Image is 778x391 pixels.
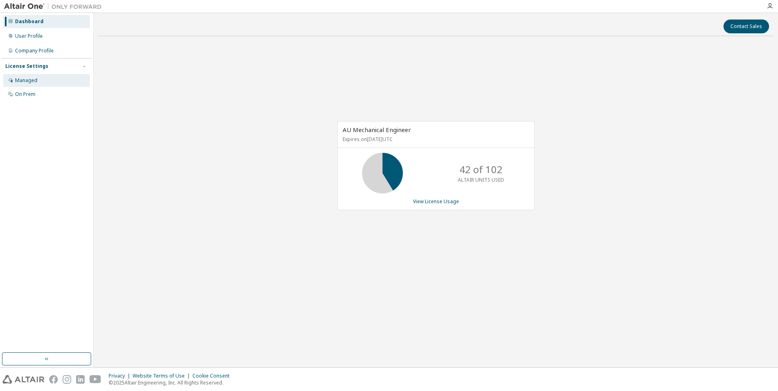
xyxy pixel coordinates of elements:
img: linkedin.svg [76,375,85,384]
button: Contact Sales [723,20,769,33]
img: Altair One [4,2,106,11]
div: Privacy [109,373,133,379]
div: Website Terms of Use [133,373,192,379]
div: License Settings [5,63,48,70]
img: instagram.svg [63,375,71,384]
div: Company Profile [15,48,54,54]
p: Expires on [DATE] UTC [343,136,527,143]
img: altair_logo.svg [2,375,44,384]
div: Managed [15,77,37,84]
div: User Profile [15,33,43,39]
div: Dashboard [15,18,44,25]
span: AU Mechanical Engineer [343,126,411,134]
a: View License Usage [413,198,459,205]
p: ALTAIR UNITS USED [458,176,504,183]
p: © 2025 Altair Engineering, Inc. All Rights Reserved. [109,379,234,386]
p: 42 of 102 [459,163,503,176]
div: On Prem [15,91,35,98]
img: facebook.svg [49,375,58,384]
div: Cookie Consent [192,373,234,379]
img: youtube.svg [90,375,101,384]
